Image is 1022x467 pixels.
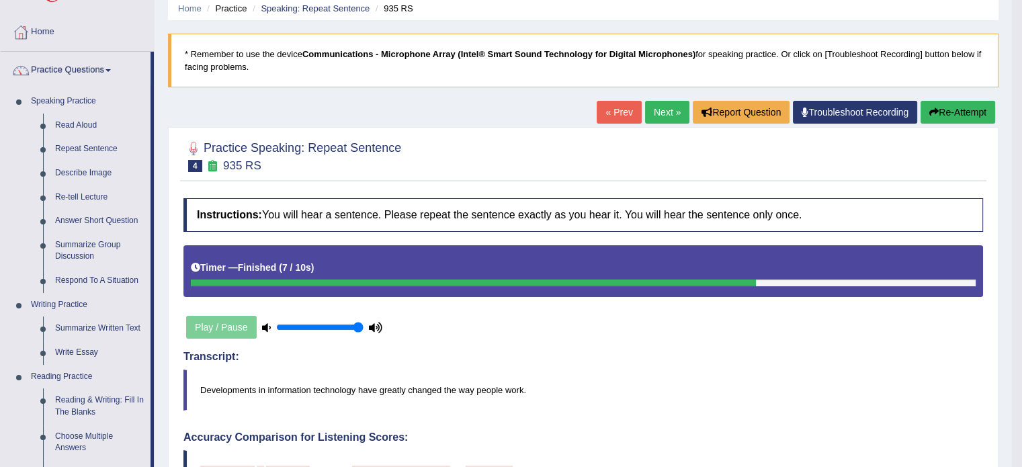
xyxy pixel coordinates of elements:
b: ( [279,262,282,273]
blockquote: Developments in information technology have greatly changed the way people work. [183,370,983,411]
blockquote: * Remember to use the device for speaking practice. Or click on [Troubleshoot Recording] button b... [168,34,998,87]
a: Speaking Practice [25,89,151,114]
h4: You will hear a sentence. Please repeat the sentence exactly as you hear it. You will hear the se... [183,198,983,232]
b: Finished [238,262,277,273]
b: ) [311,262,314,273]
a: Troubleshoot Recording [793,101,917,124]
a: Respond To A Situation [49,269,151,293]
small: 935 RS [223,159,261,172]
a: Reading & Writing: Fill In The Blanks [49,388,151,424]
a: Summarize Written Text [49,316,151,341]
li: Practice [204,2,247,15]
small: Exam occurring question [206,160,220,173]
button: Re-Attempt [921,101,995,124]
b: Instructions: [197,209,262,220]
a: Describe Image [49,161,151,185]
a: Write Essay [49,341,151,365]
a: Reading Practice [25,365,151,389]
h4: Accuracy Comparison for Listening Scores: [183,431,983,443]
b: 7 / 10s [282,262,311,273]
span: 4 [188,160,202,172]
a: Choose Multiple Answers [49,425,151,460]
a: Writing Practice [25,293,151,317]
a: Home [178,3,202,13]
a: Practice Questions [1,52,151,85]
li: 935 RS [372,2,413,15]
a: Next » [645,101,689,124]
a: Read Aloud [49,114,151,138]
a: Re-tell Lecture [49,185,151,210]
h4: Transcript: [183,351,983,363]
button: Report Question [693,101,790,124]
b: Communications - Microphone Array (Intel® Smart Sound Technology for Digital Microphones) [302,49,695,59]
a: Speaking: Repeat Sentence [261,3,370,13]
h2: Practice Speaking: Repeat Sentence [183,138,401,172]
a: Answer Short Question [49,209,151,233]
a: Home [1,13,154,47]
a: Summarize Group Discussion [49,233,151,269]
h5: Timer — [191,263,314,273]
a: « Prev [597,101,641,124]
a: Repeat Sentence [49,137,151,161]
